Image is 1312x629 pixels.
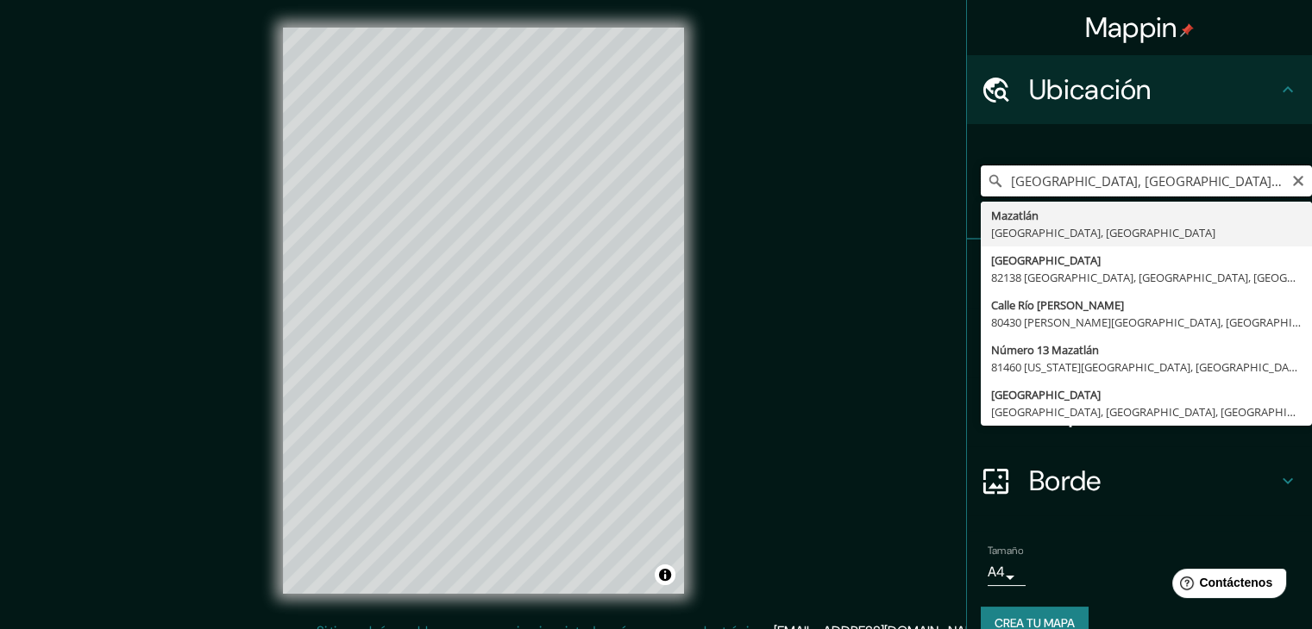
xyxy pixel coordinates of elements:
font: Mazatlán [991,208,1039,223]
font: Tamaño [988,544,1023,557]
font: [GEOGRAPHIC_DATA], [GEOGRAPHIC_DATA] [991,225,1215,240]
font: Calle Río [PERSON_NAME] [991,297,1124,313]
font: A4 [988,563,1005,581]
div: Borde [967,446,1312,515]
font: Número 13 Mazatlán [991,342,1099,358]
button: Activar o desactivar atribución [655,564,675,585]
iframe: Lanzador de widgets de ayuda [1158,562,1293,610]
img: pin-icon.png [1180,23,1194,37]
font: Borde [1029,463,1102,499]
button: Claro [1291,171,1305,188]
div: Ubicación [967,55,1312,124]
font: Ubicación [1029,72,1152,108]
font: [GEOGRAPHIC_DATA] [991,387,1101,402]
font: [GEOGRAPHIC_DATA] [991,252,1101,268]
font: Mappin [1085,9,1177,46]
div: A4 [988,558,1026,586]
div: Disposición [967,377,1312,446]
input: Elige tu ciudad o zona [981,165,1312,196]
div: Patas [967,240,1312,308]
div: Estilo [967,308,1312,377]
